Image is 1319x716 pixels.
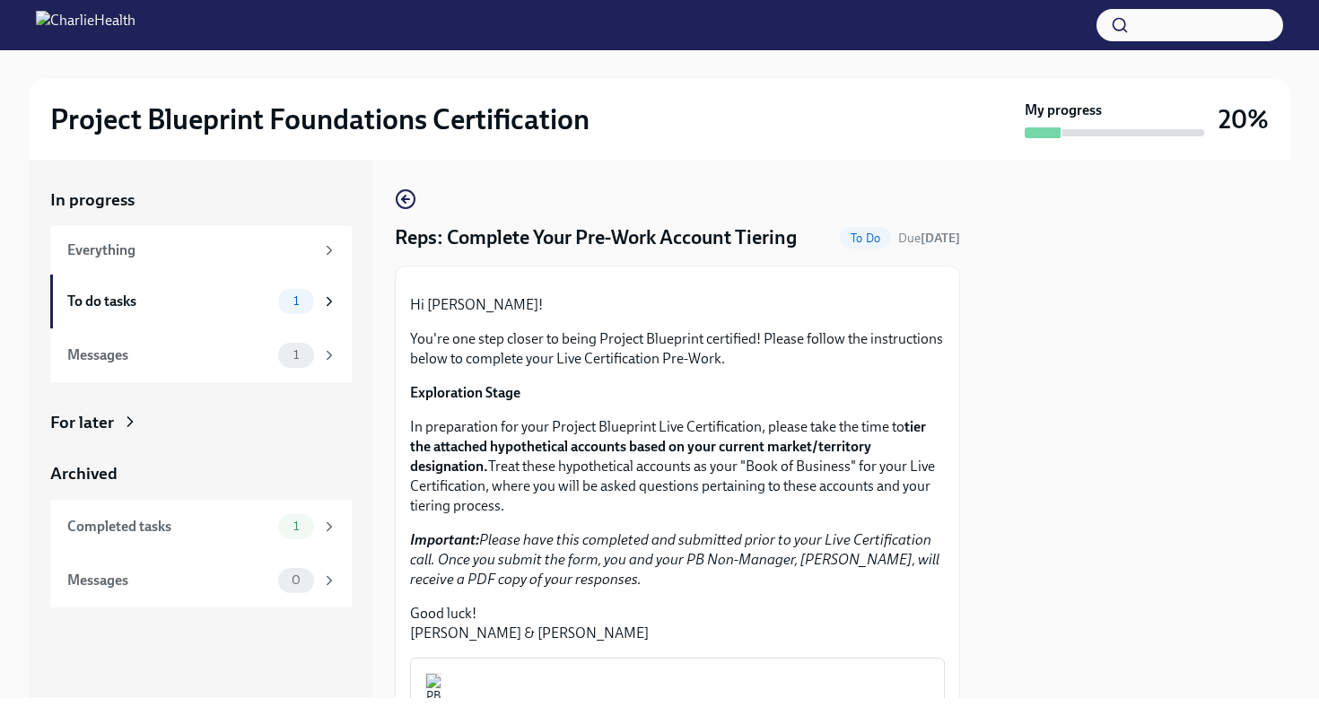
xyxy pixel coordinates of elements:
[67,571,271,590] div: Messages
[410,384,520,401] strong: Exploration Stage
[50,101,590,137] h2: Project Blueprint Foundations Certification
[410,295,945,315] p: Hi [PERSON_NAME]!
[410,531,479,548] strong: Important:
[67,240,314,260] div: Everything
[395,224,797,251] h4: Reps: Complete Your Pre-Work Account Tiering
[50,554,352,607] a: Messages0
[1025,100,1102,120] strong: My progress
[898,230,960,247] span: September 8th, 2025 12:00
[67,517,271,537] div: Completed tasks
[840,231,891,245] span: To Do
[67,345,271,365] div: Messages
[67,292,271,311] div: To do tasks
[50,328,352,382] a: Messages1
[50,462,352,485] a: Archived
[410,329,945,369] p: You're one step closer to being Project Blueprint certified! Please follow the instructions below...
[283,294,310,308] span: 1
[410,418,926,475] strong: tier the attached hypothetical accounts based on your current market/territory designation.
[50,275,352,328] a: To do tasks1
[50,411,114,434] div: For later
[410,531,939,588] em: Please have this completed and submitted prior to your Live Certification call. Once you submit t...
[898,231,960,246] span: Due
[410,417,945,516] p: In preparation for your Project Blueprint Live Certification, please take the time to Treat these...
[1219,103,1269,135] h3: 20%
[283,348,310,362] span: 1
[50,188,352,212] a: In progress
[921,231,960,246] strong: [DATE]
[283,520,310,533] span: 1
[50,411,352,434] a: For later
[281,573,311,587] span: 0
[36,11,135,39] img: CharlieHealth
[410,604,945,643] p: Good luck! [PERSON_NAME] & [PERSON_NAME]
[50,226,352,275] a: Everything
[50,500,352,554] a: Completed tasks1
